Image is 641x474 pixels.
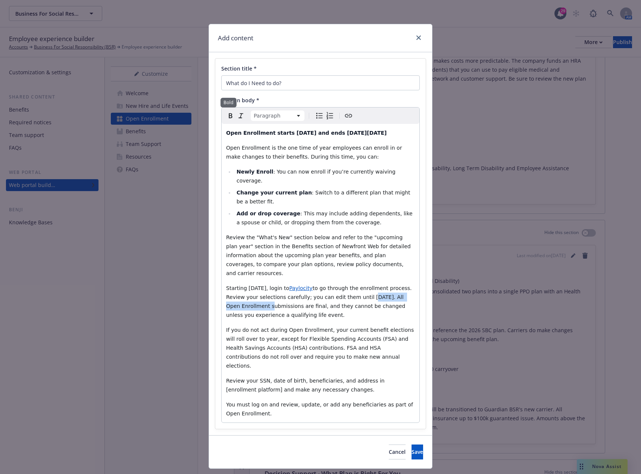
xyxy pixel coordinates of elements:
[237,169,273,175] strong: Newly Enroll
[237,211,414,225] span: : This may include adding dependents, like a spouse or child, or dropping them from the coverage.
[289,285,313,291] a: Paylocity
[314,110,325,121] button: Bulleted list
[222,124,419,422] div: editable markdown
[226,285,289,291] span: Starting [DATE], login to
[412,448,423,455] span: Save
[389,448,406,455] span: Cancel
[221,75,420,90] input: Add title here
[226,402,415,417] span: You must log on and review, update, or add any beneficiaries as part of Open Enrollment.
[236,110,246,121] button: Italic
[226,145,404,160] span: Open Enrollment is the one time of year employees can enroll in or make changes to their benefits...
[412,445,423,459] button: Save
[343,110,354,121] button: Create link
[325,110,335,121] button: Numbered list
[226,234,412,276] span: Review the "What's New" section below and refer to the "upcoming plan year" section in the Benefi...
[221,98,237,107] div: Bold
[237,190,412,205] span: : Switch to a different plan that might be a better fit.
[226,327,416,369] span: If you do not act during Open Enrollment, your current benefit elections will roll over to year, ...
[218,33,253,43] h1: Add content
[221,97,259,104] span: Section body *
[226,130,387,136] strong: Open Enrollment starts [DATE] and ends [DATE][DATE]
[221,65,257,72] span: Section title *
[225,110,236,121] button: Bold
[237,190,312,196] strong: Change your current plan
[251,110,304,121] button: Block type
[237,169,397,184] span: : You can now enroll if you’re currently waiving coverage.
[389,445,406,459] button: Cancel
[226,285,413,318] span: to go through the enrollment process. Review your selections carefully; you can edit them until [...
[226,378,386,393] span: Review your SSN, date of birth, beneficiaries, and address in [enrollment platform] and make any ...
[314,110,335,121] div: toggle group
[414,33,423,42] a: close
[237,211,300,216] strong: Add or drop coverage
